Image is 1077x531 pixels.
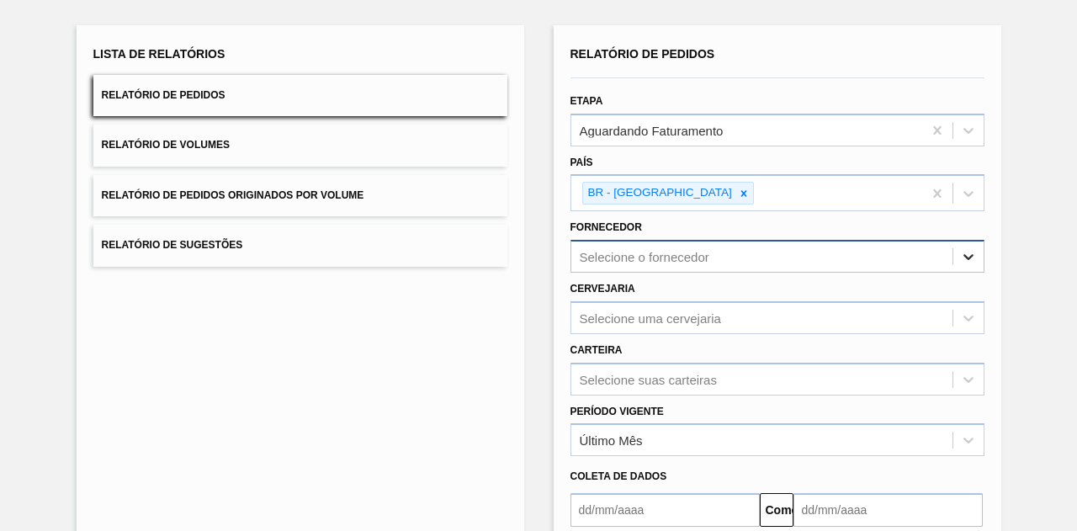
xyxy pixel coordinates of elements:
font: Relatório de Volumes [102,140,230,151]
font: Lista de Relatórios [93,47,225,61]
font: País [570,157,593,168]
font: Selecione uma cervejaria [580,311,721,325]
font: Comeu [766,503,805,517]
font: Aguardando Faturamento [580,123,724,137]
button: Comeu [760,493,793,527]
font: Relatório de Pedidos [102,89,225,101]
font: Carteira [570,344,623,356]
font: Relatório de Pedidos Originados por Volume [102,189,364,201]
font: Cervejaria [570,283,635,295]
font: Selecione suas carteiras [580,372,717,386]
input: dd/mm/aaaa [793,493,983,527]
font: Relatório de Pedidos [570,47,715,61]
button: Relatório de Pedidos [93,75,507,116]
button: Relatório de Sugestões [93,225,507,266]
font: Coleta de dados [570,470,667,482]
font: BR - [GEOGRAPHIC_DATA] [588,186,732,199]
font: Fornecedor [570,221,642,233]
button: Relatório de Volumes [93,125,507,166]
font: Último Mês [580,433,643,448]
font: Período Vigente [570,406,664,417]
font: Etapa [570,95,603,107]
font: Selecione o fornecedor [580,250,709,264]
font: Relatório de Sugestões [102,240,243,252]
button: Relatório de Pedidos Originados por Volume [93,175,507,216]
input: dd/mm/aaaa [570,493,760,527]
